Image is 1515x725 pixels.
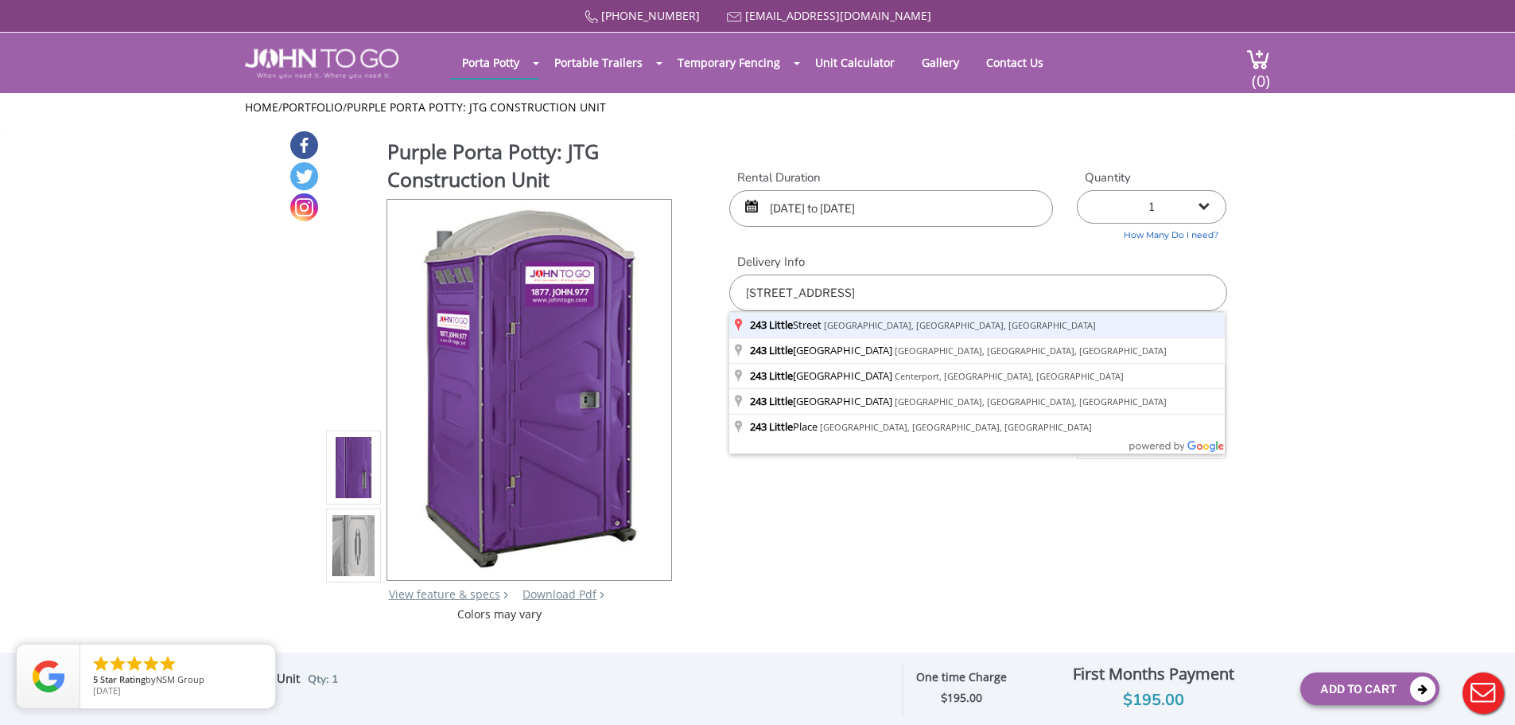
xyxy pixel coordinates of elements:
label: Rental Duration [729,170,1053,186]
img: Call [585,10,598,24]
img: Product [332,280,375,655]
a: View feature & specs [389,587,500,602]
span: NSM Group [156,673,204,685]
a: [EMAIL_ADDRESS][DOMAIN_NAME] [745,8,931,23]
a: Portfolio [282,99,343,115]
a: Unit Calculator [803,47,907,78]
h1: Purple Porta Potty: JTG Construction Unit [387,138,674,197]
span: [GEOGRAPHIC_DATA], [GEOGRAPHIC_DATA], [GEOGRAPHIC_DATA] [824,319,1096,331]
span: Street [750,318,824,332]
img: chevron.png [600,591,604,598]
span: Place [750,419,820,434]
label: Delivery Info [729,254,1226,271]
a: Facebook [290,131,318,159]
img: cart a [1246,49,1270,70]
span: [GEOGRAPHIC_DATA] [750,394,895,408]
span: (0) [1251,57,1270,92]
span: 5 [93,673,98,685]
button: Add To Cart [1300,672,1439,705]
strong: $ [941,691,982,706]
span: Centerport, [GEOGRAPHIC_DATA], [GEOGRAPHIC_DATA] [895,370,1124,382]
span: Little [769,318,793,332]
span: [GEOGRAPHIC_DATA], [GEOGRAPHIC_DATA], [GEOGRAPHIC_DATA] [895,345,1167,357]
li:  [125,654,144,673]
img: right arrow icon [503,591,508,598]
a: Temporary Fencing [666,47,792,78]
div: Colors may vary [326,606,674,622]
ul: / / [245,99,1270,115]
a: Porta Potty [450,47,531,78]
a: Twitter [290,162,318,190]
div: First Months Payment [1019,661,1288,688]
span: 195.00 [947,690,982,705]
span: [GEOGRAPHIC_DATA] [750,368,895,383]
img: JOHN to go [245,49,398,79]
strong: One time Charge [916,669,1007,684]
span: [GEOGRAPHIC_DATA] [750,343,895,357]
span: Star Rating [100,673,146,685]
input: Delivery Address [729,275,1226,311]
a: [PHONE_NUMBER] [601,8,700,23]
button: Live Chat [1451,661,1515,725]
span: [GEOGRAPHIC_DATA], [GEOGRAPHIC_DATA], [GEOGRAPHIC_DATA] [895,396,1167,407]
label: Quantity [1077,170,1226,186]
a: Home [245,99,278,115]
a: How Many Do I need? [1077,224,1226,242]
input: Start date | End date [729,190,1053,227]
span: by [93,675,262,686]
img: Product [409,200,650,575]
li:  [158,654,177,673]
span: 243 [750,343,767,357]
a: Portable Trailers [542,47,655,78]
a: Contact Us [974,47,1055,78]
span: [DATE] [93,684,121,696]
div: $195.00 [1019,688,1288,713]
span: [GEOGRAPHIC_DATA], [GEOGRAPHIC_DATA], [GEOGRAPHIC_DATA] [820,421,1092,433]
img: Review Rating [33,661,64,692]
span: Little [769,343,793,357]
a: Purple Porta Potty: JTG Construction Unit [347,99,606,115]
a: Download Pdf [522,587,596,602]
span: 243 Little [750,419,793,434]
span: 243 [750,368,767,383]
li:  [142,654,161,673]
span: 243 [750,318,767,332]
a: Gallery [910,47,971,78]
span: Qty: 1 [308,672,338,687]
a: Instagram [290,193,318,221]
img: Mail [727,12,742,22]
span: Little [769,368,793,383]
li:  [108,654,127,673]
span: 243 Little [750,394,793,408]
li:  [91,654,111,673]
